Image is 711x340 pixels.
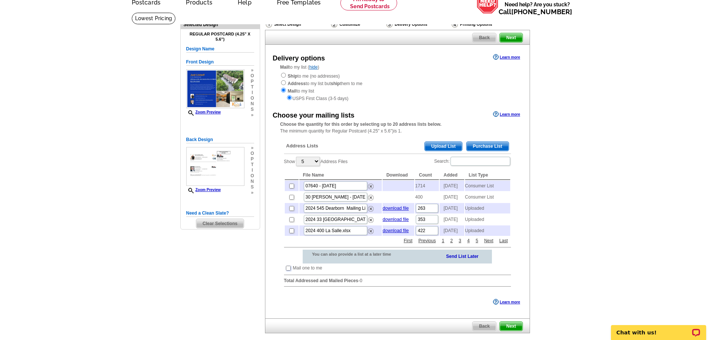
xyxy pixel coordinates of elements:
[499,8,572,16] span: Call
[280,94,515,102] div: USPS First Class (3-5 days)
[465,203,510,213] td: Uploaded
[250,90,254,96] span: i
[474,237,480,244] a: 5
[472,321,496,331] a: Back
[493,299,520,305] a: Learn more
[250,112,254,118] span: »
[440,225,464,236] td: [DATE]
[440,171,464,180] th: Added
[288,81,306,86] strong: Address
[186,210,254,217] h5: Need a Clean Slate?
[186,188,221,192] a: Zoom Preview
[196,219,244,228] span: Clear Selections
[368,206,374,212] img: delete.png
[266,21,272,28] img: Select Design
[186,32,254,41] h4: Regular Postcard (4.25" x 5.6")
[472,33,496,43] a: Back
[500,322,522,331] span: Next
[273,110,355,121] div: Choose your mailing lists
[265,121,530,134] div: The minimum quantity for Regular Postcard (4.25" x 5.6")is 1.
[186,147,244,186] img: small-thumb.jpg
[368,228,374,234] img: delete.png
[288,88,296,94] strong: Mail
[451,21,517,28] div: Printing Options
[417,237,438,244] a: Previous
[440,192,464,202] td: [DATE]
[440,237,446,244] a: 1
[473,322,496,331] span: Back
[250,107,254,112] span: s
[368,205,374,210] a: Remove this list
[186,136,254,143] h5: Back Design
[402,237,414,244] a: First
[250,79,254,84] span: p
[186,59,254,66] h5: Front Design
[303,250,411,259] div: You can also provide a list at a later time
[448,237,455,244] a: 2
[280,136,515,293] div: -
[360,278,362,283] span: 0
[250,145,254,151] span: »
[457,237,463,244] a: 3
[500,33,522,42] span: Next
[473,33,496,42] span: Back
[186,110,221,114] a: Zoom Preview
[386,21,451,30] div: Delivery Options
[465,192,510,202] td: Consumer List
[250,168,254,173] span: i
[293,264,323,272] td: Mail one to me
[186,69,244,108] img: small-thumb.jpg
[450,157,510,166] input: Search:
[280,65,289,70] strong: Mail
[440,181,464,191] td: [DATE]
[273,53,325,63] div: Delivery options
[265,64,530,102] div: to my list ( )
[368,184,374,189] img: delete.png
[265,21,330,30] div: Select Design
[368,217,374,223] img: delete.png
[186,46,254,53] h5: Design Name
[250,68,254,73] span: »
[331,21,337,28] img: Customize
[331,81,340,86] strong: ship
[181,21,260,28] div: Selected Design
[440,214,464,225] td: [DATE]
[368,216,374,221] a: Remove this list
[434,156,511,166] label: Search:
[250,156,254,162] span: p
[280,72,515,102] div: to me (no addresses) to my list but them to me to my list
[368,195,374,200] img: delete.png
[425,142,462,151] span: Upload List
[415,171,439,180] th: Count
[446,252,478,260] a: Send List Later
[465,214,510,225] td: Uploaded
[452,21,458,28] img: Printing Options & Summary
[440,203,464,213] td: [DATE]
[383,217,409,222] a: download file
[250,162,254,168] span: t
[383,171,414,180] th: Download
[250,96,254,101] span: o
[280,122,442,127] strong: Choose the quantity for this order by selecting up to 20 address lists below.
[288,74,297,79] strong: Ship
[386,21,393,28] img: Delivery Options
[250,151,254,156] span: o
[250,73,254,79] span: o
[368,182,374,187] a: Remove this list
[467,142,509,151] span: Purchase List
[415,192,439,202] td: 400
[493,54,520,60] a: Learn more
[284,278,358,283] strong: Total Addressed and Mailed Pieces
[309,65,318,70] a: hide
[250,173,254,179] span: o
[465,181,510,191] td: Consumer List
[250,101,254,107] span: n
[465,171,510,180] th: List Type
[465,225,510,236] td: Uploaded
[368,227,374,232] a: Remove this list
[465,237,472,244] a: 4
[415,181,439,191] td: 1714
[250,84,254,90] span: t
[383,228,409,233] a: download file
